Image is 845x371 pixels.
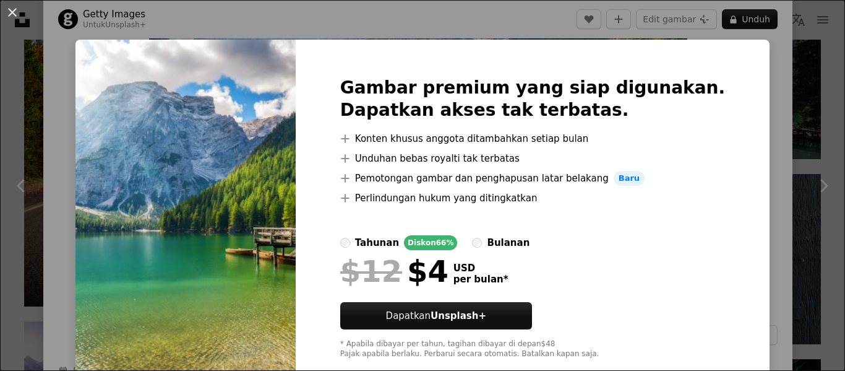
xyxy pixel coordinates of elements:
span: per bulan * [453,274,508,285]
div: tahunan [355,235,399,250]
li: Perlindungan hukum yang ditingkatkan [340,191,725,206]
div: $4 [340,255,448,287]
span: USD [453,263,508,274]
h2: Gambar premium yang siap digunakan. Dapatkan akses tak terbatas. [340,77,725,121]
li: Konten khusus anggota ditambahkan setiap bulan [340,131,725,146]
span: $12 [340,255,402,287]
div: bulanan [487,235,530,250]
span: Baru [614,171,645,186]
button: DapatkanUnsplash+ [340,302,532,330]
div: * Apabila dibayar per tahun, tagihan dibayar di depan $48 Pajak apabila berlaku. Perbarui secara ... [340,339,725,359]
li: Unduhan bebas royalti tak terbatas [340,151,725,166]
strong: Unsplash+ [431,310,486,321]
div: Diskon 66% [404,235,457,250]
input: bulanan [472,238,482,248]
input: tahunanDiskon66% [340,238,350,248]
li: Pemotongan gambar dan penghapusan latar belakang [340,171,725,186]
